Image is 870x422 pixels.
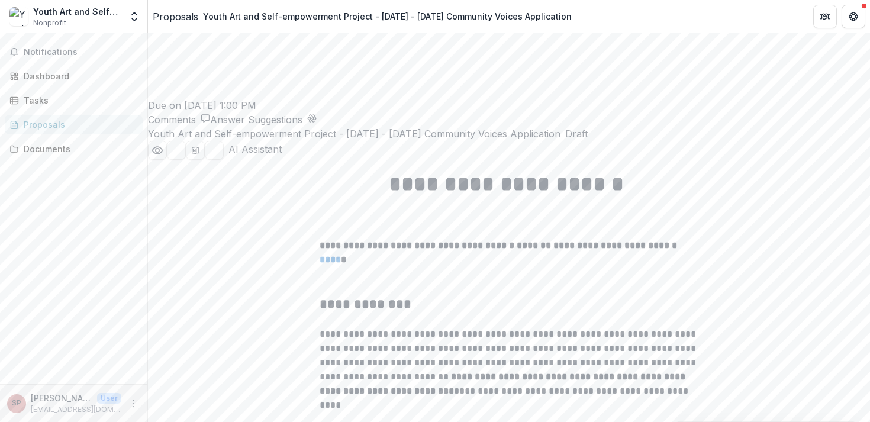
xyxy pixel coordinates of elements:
button: download-proposal [186,141,205,160]
img: Youth Art and Self-empowerment Project [9,7,28,26]
a: Documents [5,139,143,159]
p: User [97,393,121,404]
div: Dashboard [24,70,133,82]
button: Comments [148,112,210,127]
p: Youth Art and Self-empowerment Project - [DATE] - [DATE] Community Voices Application [148,127,560,141]
p: [PERSON_NAME] [31,392,92,404]
div: Stella Plenk [12,400,21,407]
button: Preview f2f6bb25-e6c5-4072-8fe3-d248ee6bf3a7-0.pdf [148,141,167,160]
a: Proposals [5,115,143,134]
a: Dashboard [5,66,143,86]
div: Documents [24,143,133,155]
a: Proposals [153,9,198,24]
a: Tasks [5,91,143,110]
button: AI Assistant [224,142,282,156]
div: Tasks [24,94,133,107]
button: Partners [813,5,837,28]
div: Youth Art and Self-empowerment Project - [DATE] - [DATE] Community Voices Application [203,10,572,22]
button: Notifications [5,43,143,62]
span: Nonprofit [33,18,66,28]
div: Youth Art and Self-empowerment Project [33,5,121,18]
button: download-proposal [167,141,186,160]
span: Draft [565,127,588,141]
button: Answer Suggestions [210,112,317,127]
button: Get Help [842,5,865,28]
button: Open entity switcher [126,5,143,28]
div: Proposals [24,118,133,131]
span: Notifications [24,47,138,57]
button: download-proposal [205,141,224,160]
p: Due on [DATE] 1:00 PM [148,98,870,112]
button: More [126,397,140,411]
nav: breadcrumb [153,8,576,25]
p: [EMAIL_ADDRESS][DOMAIN_NAME] [31,404,121,415]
